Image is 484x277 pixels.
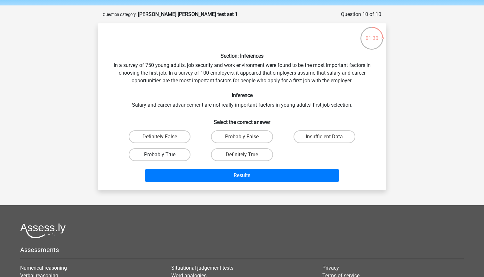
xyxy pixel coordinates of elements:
a: Situational judgement tests [171,265,233,271]
small: Question category: [103,12,137,17]
a: Privacy [322,265,339,271]
h5: Assessments [20,246,464,254]
h6: Inference [108,92,376,98]
button: Results [145,169,339,182]
label: Definitely False [129,130,190,143]
label: Probably False [211,130,273,143]
h6: Select the correct answer [108,114,376,125]
div: In a survey of 750 young adults, job security and work environment were found to be the most impo... [100,29,384,185]
label: Probably True [129,148,190,161]
a: Numerical reasoning [20,265,67,271]
h6: Section: Inferences [108,53,376,59]
label: Insufficient Data [294,130,355,143]
div: 01:30 [360,26,384,42]
strong: [PERSON_NAME] [PERSON_NAME] test set 1 [138,11,238,17]
label: Definitely True [211,148,273,161]
div: Question 10 of 10 [341,11,381,18]
img: Assessly logo [20,223,66,238]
